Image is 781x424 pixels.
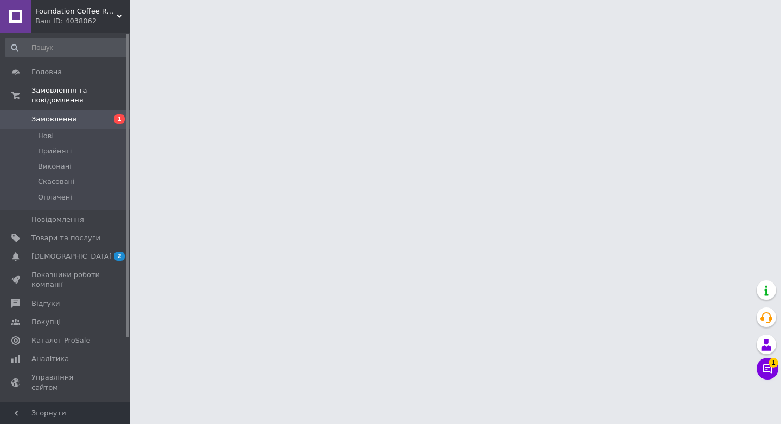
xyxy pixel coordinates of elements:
span: Замовлення та повідомлення [31,86,130,105]
button: Чат з покупцем1 [757,358,778,380]
span: Повідомлення [31,215,84,224]
span: 2 [114,252,125,261]
span: Замовлення [31,114,76,124]
span: Каталог ProSale [31,336,90,345]
input: Пошук [5,38,128,57]
span: Відгуки [31,299,60,309]
span: 1 [114,114,125,124]
span: [DEMOGRAPHIC_DATA] [31,252,112,261]
span: Виконані [38,162,72,171]
span: Головна [31,67,62,77]
span: Управління сайтом [31,372,100,392]
span: Foundation Coffee Roasters [35,7,117,16]
span: Прийняті [38,146,72,156]
span: Аналітика [31,354,69,364]
span: Покупці [31,317,61,327]
span: Показники роботи компанії [31,270,100,290]
div: Ваш ID: 4038062 [35,16,130,26]
span: Нові [38,131,54,141]
span: 1 [769,358,778,368]
span: Скасовані [38,177,75,187]
span: Товари та послуги [31,233,100,243]
span: Оплачені [38,192,72,202]
span: Гаманець компанії [31,401,100,421]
